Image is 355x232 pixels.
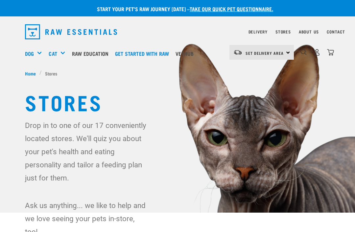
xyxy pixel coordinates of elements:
img: Raw Essentials Logo [25,24,117,39]
a: Vethub [174,40,199,67]
img: home-icon-1@2x.png [300,49,307,55]
a: About Us [299,31,319,33]
nav: dropdown navigation [20,22,335,42]
span: Home [25,70,36,77]
img: home-icon@2x.png [327,49,334,56]
nav: breadcrumbs [25,70,330,77]
a: Home [25,70,39,77]
a: take our quick pet questionnaire. [190,7,273,10]
img: user.png [314,49,320,56]
a: Contact [327,31,345,33]
p: Drop in to one of our 17 conveniently located stores. We'll quiz you about your pet's health and ... [25,119,147,184]
a: Dog [25,50,34,57]
a: Raw Education [70,40,113,67]
a: Get started with Raw [113,40,174,67]
h1: Stores [25,90,330,114]
img: van-moving.png [233,50,242,55]
a: Stores [275,31,291,33]
a: Cat [49,50,57,57]
a: Delivery [248,31,268,33]
span: Set Delivery Area [246,52,284,54]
